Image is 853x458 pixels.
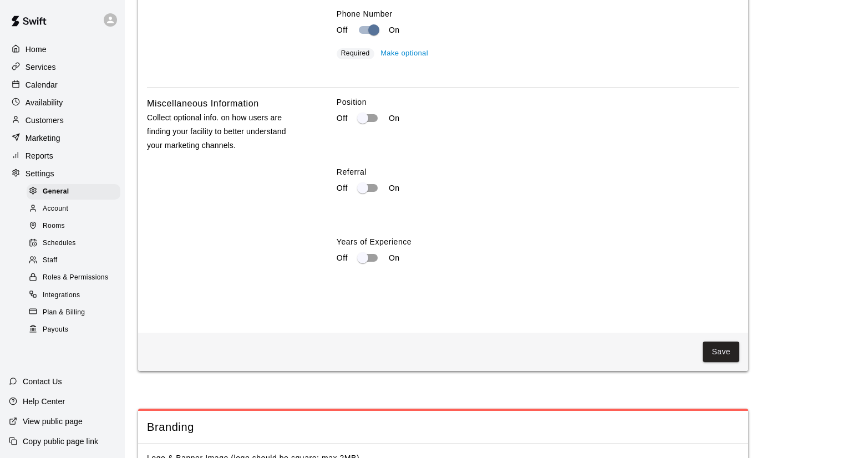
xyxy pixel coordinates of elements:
[43,272,108,283] span: Roles & Permissions
[43,290,80,301] span: Integrations
[9,59,116,75] a: Services
[9,130,116,146] a: Marketing
[23,376,62,387] p: Contact Us
[27,236,120,251] div: Schedules
[23,396,65,407] p: Help Center
[43,324,68,335] span: Payouts
[389,113,400,124] p: On
[27,252,125,269] a: Staff
[9,94,116,111] a: Availability
[27,218,120,234] div: Rooms
[147,96,259,111] h6: Miscellaneous Information
[26,133,60,144] p: Marketing
[378,45,431,62] button: Make optional
[389,182,400,194] p: On
[26,97,63,108] p: Availability
[337,96,739,108] label: Position
[147,111,301,153] p: Collect optional info. on how users are finding your facility to better understand your marketing...
[147,420,739,435] span: Branding
[23,436,98,447] p: Copy public page link
[26,62,56,73] p: Services
[27,200,125,217] a: Account
[43,255,57,266] span: Staff
[27,304,125,321] a: Plan & Billing
[27,183,125,200] a: General
[27,305,120,320] div: Plan & Billing
[337,8,739,19] label: Phone Number
[337,166,739,177] label: Referral
[9,112,116,129] a: Customers
[9,41,116,58] a: Home
[43,203,68,215] span: Account
[337,182,348,194] p: Off
[43,238,76,249] span: Schedules
[337,236,739,247] label: Years of Experience
[27,270,120,286] div: Roles & Permissions
[26,44,47,55] p: Home
[26,115,64,126] p: Customers
[27,218,125,235] a: Rooms
[27,253,120,268] div: Staff
[337,24,348,36] p: Off
[337,252,348,264] p: Off
[27,235,125,252] a: Schedules
[9,77,116,93] a: Calendar
[389,24,400,36] p: On
[27,322,120,338] div: Payouts
[43,186,69,197] span: General
[703,342,739,362] button: Save
[27,321,125,338] a: Payouts
[43,221,65,232] span: Rooms
[23,416,83,427] p: View public page
[9,147,116,164] a: Reports
[27,269,125,287] a: Roles & Permissions
[27,287,125,304] a: Integrations
[9,165,116,182] a: Settings
[43,307,85,318] span: Plan & Billing
[27,288,120,303] div: Integrations
[26,150,53,161] p: Reports
[341,49,370,57] span: Required
[27,201,120,217] div: Account
[26,79,58,90] p: Calendar
[337,113,348,124] p: Off
[27,184,120,200] div: General
[26,168,54,179] p: Settings
[389,252,400,264] p: On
